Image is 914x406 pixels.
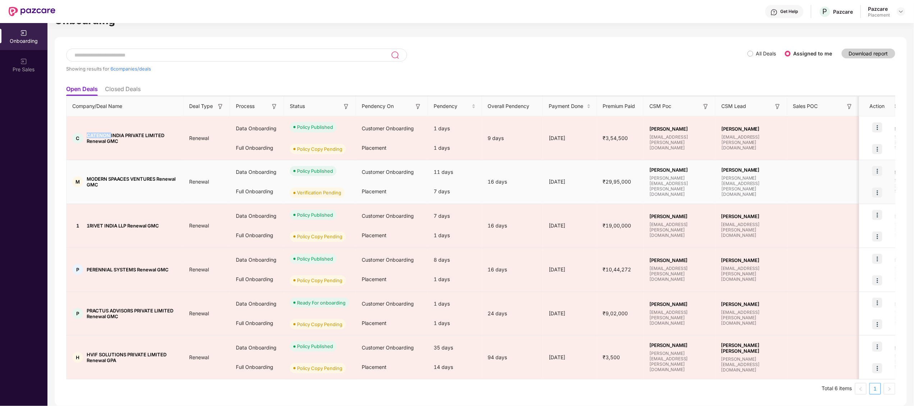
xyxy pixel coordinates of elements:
img: icon [872,231,882,242]
span: Placement [362,145,387,151]
th: Action [859,96,895,116]
div: 1 [72,220,83,231]
div: M [72,176,83,187]
span: Renewal [183,354,215,360]
span: [PERSON_NAME] [649,257,710,263]
span: [EMAIL_ADDRESS][PERSON_NAME][DOMAIN_NAME] [649,266,710,282]
span: [PERSON_NAME] [649,126,710,132]
div: Policy Published [297,123,333,131]
span: Payment Done [549,102,585,110]
li: Total 6 items [822,383,852,394]
span: Customer Onboarding [362,213,414,219]
span: ₹9,02,000 [597,310,634,316]
img: icon [872,122,882,132]
div: Pazcare [833,8,853,15]
img: New Pazcare Logo [9,7,55,16]
div: Data Onboarding [230,162,284,182]
span: [EMAIL_ADDRESS][PERSON_NAME][DOMAIN_NAME] [721,222,782,238]
span: P [823,7,827,16]
div: 7 days [428,206,482,226]
span: [PERSON_NAME] [721,213,782,219]
div: H [72,352,83,363]
div: Policy Published [297,211,333,218]
span: Renewal [183,179,215,185]
div: Data Onboarding [230,119,284,138]
span: [PERSON_NAME][EMAIL_ADDRESS][PERSON_NAME][DOMAIN_NAME] [649,351,710,372]
span: [EMAIL_ADDRESS][PERSON_NAME][DOMAIN_NAME] [649,222,710,238]
span: [PERSON_NAME] [649,342,710,348]
span: Customer Onboarding [362,301,414,307]
li: Open Deals [66,85,98,96]
th: Premium Paid [597,96,644,116]
th: Company/Deal Name [67,96,183,116]
span: [EMAIL_ADDRESS][PERSON_NAME][DOMAIN_NAME] [721,134,782,150]
div: 1 days [428,119,482,138]
img: icon [872,298,882,308]
span: PERENNIAL SYSTEMS Renewal GMC [87,267,169,272]
img: svg+xml;base64,PHN2ZyB3aWR0aD0iMTYiIGhlaWdodD0iMTYiIHZpZXdCb3g9IjAgMCAxNiAxNiIgZmlsbD0ibm9uZSIgeG... [217,103,224,110]
img: svg+xml;base64,PHN2ZyB3aWR0aD0iMjAiIGhlaWdodD0iMjAiIHZpZXdCb3g9IjAgMCAyMCAyMCIgZmlsbD0ibm9uZSIgeG... [20,30,27,37]
img: icon [872,275,882,285]
a: 1 [870,383,881,394]
div: 14 days [428,357,482,377]
span: [PERSON_NAME][EMAIL_ADDRESS][DOMAIN_NAME] [721,356,782,373]
span: [EMAIL_ADDRESS][PERSON_NAME][DOMAIN_NAME] [721,310,782,326]
span: Renewal [183,222,215,229]
span: MODERN SPAACES VENTURES Renewal GMC [87,176,178,188]
label: Assigned to me [794,50,832,57]
span: CSM Poc [649,102,671,110]
span: [PERSON_NAME][EMAIL_ADDRESS][PERSON_NAME][DOMAIN_NAME] [649,175,710,197]
span: 6 companies/deals [110,66,151,72]
th: Pendency [428,96,482,116]
span: [PERSON_NAME] [649,213,710,219]
span: [PERSON_NAME] [721,301,782,307]
span: ₹3,54,500 [597,135,634,141]
div: [DATE] [543,353,597,361]
div: Placement [868,12,890,18]
div: 16 days [482,222,543,230]
div: Full Onboarding [230,182,284,201]
img: icon [872,363,882,373]
div: Get Help [781,9,798,14]
div: 7 days [428,182,482,201]
img: svg+xml;base64,PHN2ZyB3aWR0aD0iMTYiIGhlaWdodD0iMTYiIHZpZXdCb3g9IjAgMCAxNiAxNiIgZmlsbD0ibm9uZSIgeG... [846,103,853,110]
span: Placement [362,320,387,326]
div: Policy Published [297,343,333,350]
img: svg+xml;base64,PHN2ZyB3aWR0aD0iMTYiIGhlaWdodD0iMTYiIHZpZXdCb3g9IjAgMCAxNiAxNiIgZmlsbD0ibm9uZSIgeG... [271,103,278,110]
img: icon [872,166,882,176]
div: 94 days [482,353,543,361]
img: svg+xml;base64,PHN2ZyB3aWR0aD0iMjQiIGhlaWdodD0iMjUiIHZpZXdCb3g9IjAgMCAyNCAyNSIgZmlsbD0ibm9uZSIgeG... [391,51,399,59]
div: Ready For onboarding [297,299,346,306]
span: [PERSON_NAME] [649,167,710,173]
img: icon [872,342,882,352]
div: Policy Published [297,255,333,262]
span: ₹10,44,272 [597,266,637,272]
div: 1 days [428,226,482,245]
button: Download report [842,49,895,58]
div: 9 days [482,134,543,142]
div: 1 days [428,294,482,313]
div: [DATE] [543,178,597,186]
span: [EMAIL_ADDRESS][PERSON_NAME][DOMAIN_NAME] [649,134,710,150]
div: [DATE] [543,310,597,317]
span: [EMAIL_ADDRESS][PERSON_NAME][DOMAIN_NAME] [721,266,782,282]
div: Verification Pending [297,189,341,196]
span: Status [290,102,305,110]
div: Policy Published [297,167,333,175]
span: Process [236,102,255,110]
span: PRACTUS ADVISORS PRIVATE LIMITED Renewal GMC [87,308,178,319]
img: icon [872,188,882,198]
div: [DATE] [543,222,597,230]
span: Sales POC [793,102,818,110]
div: 11 days [428,162,482,182]
span: ₹3,500 [597,354,626,360]
button: right [884,383,895,394]
span: right [887,387,892,391]
img: svg+xml;base64,PHN2ZyBpZD0iRHJvcGRvd24tMzJ4MzIiIHhtbG5zPSJodHRwOi8vd3d3LnczLm9yZy8yMDAwL3N2ZyIgd2... [898,9,904,14]
span: Customer Onboarding [362,169,414,175]
div: Full Onboarding [230,138,284,158]
span: [PERSON_NAME] [721,126,782,132]
div: Policy Copy Pending [297,277,342,284]
button: left [855,383,867,394]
